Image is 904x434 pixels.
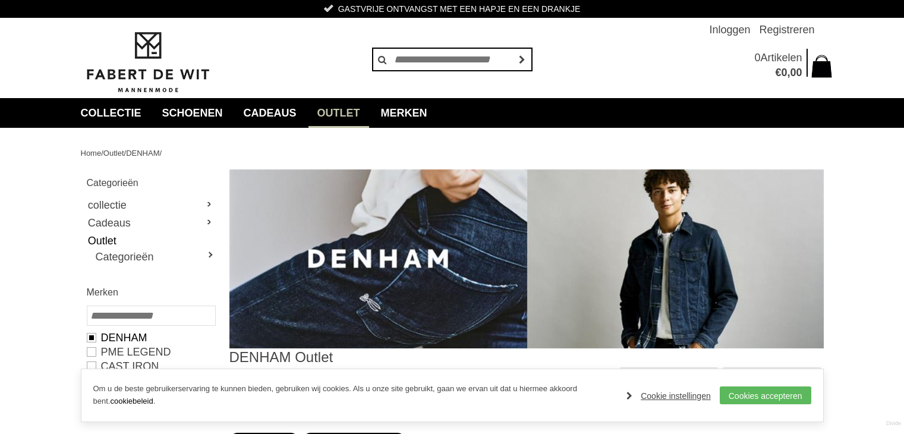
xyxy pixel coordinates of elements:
[754,52,760,64] span: 0
[87,214,215,232] a: Cadeaus
[81,30,215,95] img: Fabert de Wit
[235,98,305,128] a: Cadeaus
[153,98,232,128] a: Schoenen
[103,149,124,158] a: Outlet
[308,98,369,128] a: Outlet
[124,149,127,158] span: /
[87,331,215,345] a: DENHAM
[229,348,527,366] h1: DENHAM Outlet
[87,175,215,190] h2: Categorieën
[87,359,215,373] a: CAST IRON
[709,18,750,42] a: Inloggen
[93,383,615,408] p: Om u de beste gebruikerservaring te kunnen bieden, gebruiken wij cookies. Als u onze site gebruik...
[159,149,162,158] span: /
[87,196,215,214] a: collectie
[760,52,802,64] span: Artikelen
[126,149,159,158] a: DENHAM
[72,98,150,128] a: collectie
[790,67,802,78] span: 00
[787,67,790,78] span: ,
[87,345,215,359] a: PME LEGEND
[110,397,153,405] a: cookiebeleid
[229,169,824,348] img: DENHAM
[626,387,711,405] a: Cookie instellingen
[81,149,102,158] a: Home
[101,149,103,158] span: /
[372,98,436,128] a: Merken
[96,250,215,264] a: Categorieën
[87,285,215,300] h2: Merken
[781,67,787,78] span: 0
[720,386,811,404] a: Cookies accepteren
[87,232,215,250] a: Outlet
[775,67,781,78] span: €
[886,416,901,431] a: Divide
[759,18,814,42] a: Registreren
